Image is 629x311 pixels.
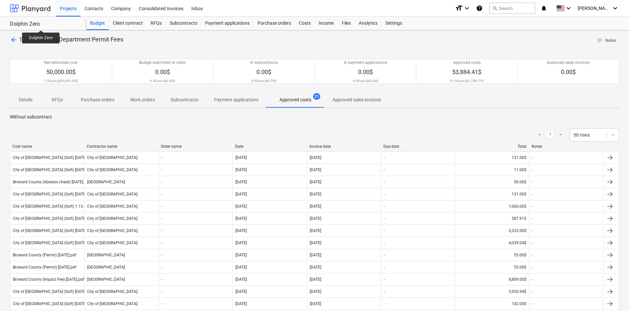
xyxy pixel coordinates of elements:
div: [DATE] [235,253,247,257]
div: [DATE] [235,192,247,196]
span: 0.00$ [358,68,373,75]
p: Purchase orders [81,96,114,103]
div: - [532,241,533,245]
div: [DATE] [235,228,247,233]
div: - [161,253,162,257]
p: 31.00 pcs @ 1,738.21$ [450,79,484,83]
div: - [532,155,533,160]
a: Settings [381,17,406,30]
div: - [384,277,385,282]
p: Payment applications [214,96,258,103]
div: City of [GEOGRAPHIC_DATA] [84,201,158,212]
a: Budget [86,17,109,30]
div: - [384,301,385,306]
div: [DATE] [310,289,321,294]
div: City of [GEOGRAPHIC_DATA] [84,213,158,224]
a: Income [315,17,338,30]
div: - [161,301,162,306]
div: City of [GEOGRAPHIC_DATA] (Soft) [DATE].pdf [13,228,93,233]
div: 11.00$ [455,165,529,175]
p: RFQs [49,96,65,103]
span: [PERSON_NAME] [578,6,611,11]
div: Broward County (Abestos check) [DATE].pdf [13,180,90,184]
div: [DATE] [310,301,321,306]
div: [DATE] [310,265,321,270]
div: [GEOGRAPHIC_DATA] [84,262,158,272]
p: Approved sales invoices [332,96,381,103]
div: - [532,168,533,172]
div: - [161,241,162,245]
div: City of [GEOGRAPHIC_DATA] (Soft) [DATE].pdf [13,192,93,196]
div: - [161,265,162,270]
div: Broward County (Permit) [DATE].pdf [13,253,76,257]
a: Analytics [355,17,381,30]
p: 1.00 pcs @ 50,000.00$ [44,79,78,83]
p: 0.00 pcs @ 0.00$ [251,79,277,83]
div: [DATE] [310,253,321,257]
a: Purchase orders [254,17,295,30]
p: Details [18,96,34,103]
p: Approved sales invoices [547,60,590,65]
p: Work orders [130,96,155,103]
div: - [384,168,385,172]
div: 55.00$ [455,250,529,260]
div: City of [GEOGRAPHIC_DATA] [84,225,158,236]
div: [DATE] [310,168,321,172]
div: Broward County (Impact Fee) [DATE].pdf [13,277,84,282]
div: 50.00$ [455,177,529,187]
div: [DATE] [310,192,321,196]
div: City of [GEOGRAPHIC_DATA] [84,286,158,297]
div: - [384,216,385,221]
div: City of [GEOGRAPHIC_DATA] [84,189,158,199]
div: - [532,204,533,209]
span: 0.00$ [256,68,271,75]
div: 3,930.94$ [455,286,529,297]
div: - [161,204,162,209]
p: 0.00 pcs @ 0.00$ [150,79,175,83]
span: notes [597,38,603,43]
div: Broward County (Permit) [DATE].pdf [13,265,76,270]
div: - [384,192,385,196]
div: 587.91$ [455,213,529,224]
div: - [532,216,533,221]
div: [DATE] [235,301,247,306]
a: Page 1 is your current page [546,131,554,139]
div: 4,039.04$ [455,238,529,248]
div: - [161,228,162,233]
div: Notes [532,144,601,149]
div: - [532,277,533,282]
div: City of [GEOGRAPHIC_DATA] [84,152,158,163]
i: notifications [541,4,547,12]
div: [DATE] [235,289,247,294]
div: Total [458,144,527,149]
div: - [384,289,385,294]
div: - [161,192,162,196]
a: Payment applications [201,17,254,30]
i: Knowledge base [476,4,483,12]
div: [DATE] [310,228,321,233]
div: 1,060.00$ [455,201,529,212]
div: - [384,241,385,245]
span: 53,884.41$ [452,68,481,75]
div: [DATE] [310,277,321,282]
div: Subcontracts [166,17,201,30]
span: 12005 Building Department Permit Fees [19,36,123,43]
span: search [492,6,497,11]
div: Cost name [12,144,82,149]
div: Due date [383,144,452,149]
p: Approved costs [453,60,481,65]
div: [DATE] [310,216,321,221]
div: - [532,301,533,306]
div: Date [235,144,304,149]
a: Files [338,17,355,30]
a: Client contract [109,17,147,30]
div: - [384,155,385,160]
iframe: Chat Widget [596,279,629,311]
div: [DATE] [235,265,247,270]
div: City of [GEOGRAPHIC_DATA] [84,298,158,309]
